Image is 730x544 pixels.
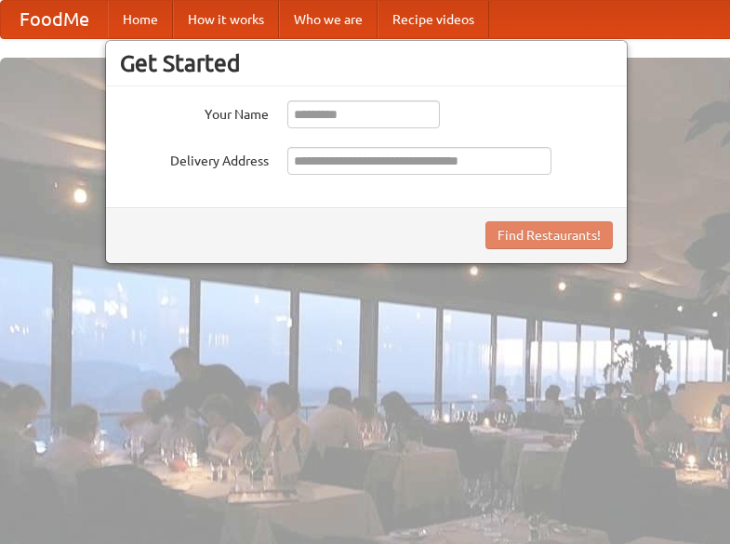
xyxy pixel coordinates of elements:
[1,1,108,38] a: FoodMe
[378,1,489,38] a: Recipe videos
[120,49,613,77] h3: Get Started
[108,1,173,38] a: Home
[173,1,279,38] a: How it works
[120,100,269,124] label: Your Name
[279,1,378,38] a: Who we are
[485,221,613,249] button: Find Restaurants!
[120,147,269,170] label: Delivery Address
